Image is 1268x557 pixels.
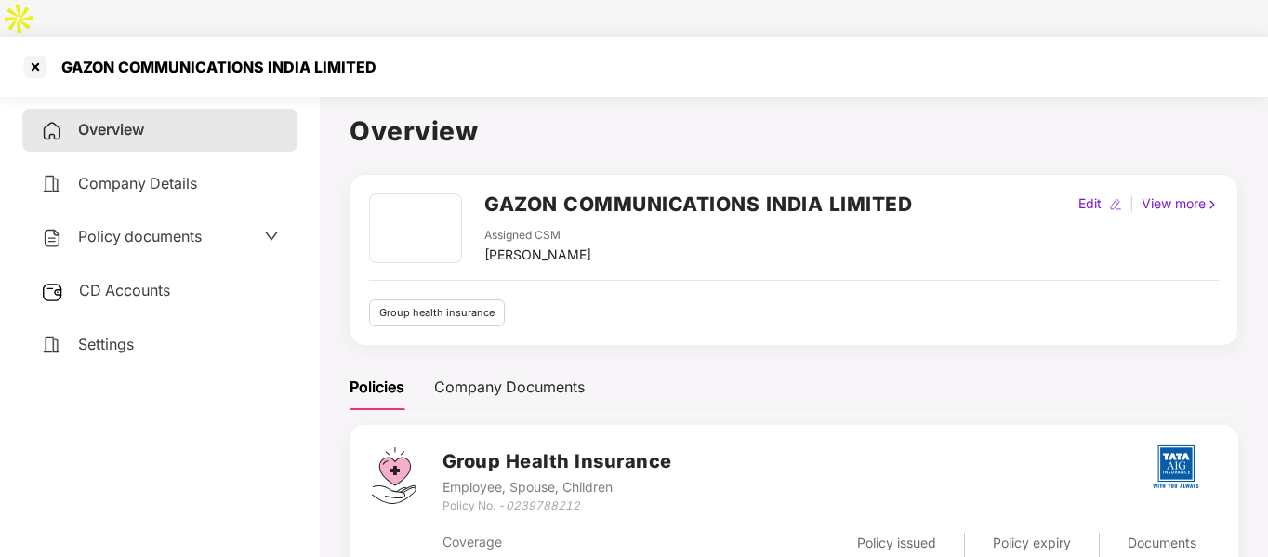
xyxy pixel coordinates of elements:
div: GAZON COMMUNICATIONS INDIA LIMITED [50,58,376,76]
i: 0239788212 [506,498,580,512]
div: [PERSON_NAME] [484,245,591,265]
div: Coverage [442,532,700,552]
div: Policy No. - [442,497,672,515]
div: Assigned CSM [484,227,591,245]
div: Group health insurance [369,299,505,326]
h3: Group Health Insurance [442,447,672,476]
div: Policy issued [857,533,936,553]
span: Company Details [78,174,197,192]
h2: GAZON COMMUNICATIONS INDIA LIMITED [484,189,912,219]
span: Policy documents [78,227,202,245]
span: CD Accounts [79,281,170,299]
img: svg+xml;base64,PHN2ZyB4bWxucz0iaHR0cDovL3d3dy53My5vcmcvMjAwMC9zdmciIHdpZHRoPSIyNCIgaGVpZ2h0PSIyNC... [41,227,63,249]
div: Policy expiry [993,533,1071,553]
div: Policies [350,376,404,399]
div: | [1126,193,1138,214]
img: svg+xml;base64,PHN2ZyB4bWxucz0iaHR0cDovL3d3dy53My5vcmcvMjAwMC9zdmciIHdpZHRoPSIyNCIgaGVpZ2h0PSIyNC... [41,173,63,195]
div: Documents [1128,533,1207,553]
img: svg+xml;base64,PHN2ZyB4bWxucz0iaHR0cDovL3d3dy53My5vcmcvMjAwMC9zdmciIHdpZHRoPSIyNCIgaGVpZ2h0PSIyNC... [41,120,63,142]
span: Settings [78,335,134,353]
img: tatag.png [1143,434,1209,499]
h1: Overview [350,111,1238,152]
img: editIcon [1109,198,1122,211]
img: rightIcon [1206,198,1219,211]
div: View more [1138,193,1222,214]
span: Overview [78,120,144,139]
img: svg+xml;base64,PHN2ZyB4bWxucz0iaHR0cDovL3d3dy53My5vcmcvMjAwMC9zdmciIHdpZHRoPSIyNCIgaGVpZ2h0PSIyNC... [41,334,63,356]
div: Edit [1075,193,1105,214]
img: svg+xml;base64,PHN2ZyB3aWR0aD0iMjUiIGhlaWdodD0iMjQiIHZpZXdCb3g9IjAgMCAyNSAyNCIgZmlsbD0ibm9uZSIgeG... [41,281,64,303]
img: svg+xml;base64,PHN2ZyB4bWxucz0iaHR0cDovL3d3dy53My5vcmcvMjAwMC9zdmciIHdpZHRoPSI0Ny43MTQiIGhlaWdodD... [372,447,416,504]
span: down [264,229,279,244]
div: Employee, Spouse, Children [442,477,672,497]
div: Company Documents [434,376,585,399]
